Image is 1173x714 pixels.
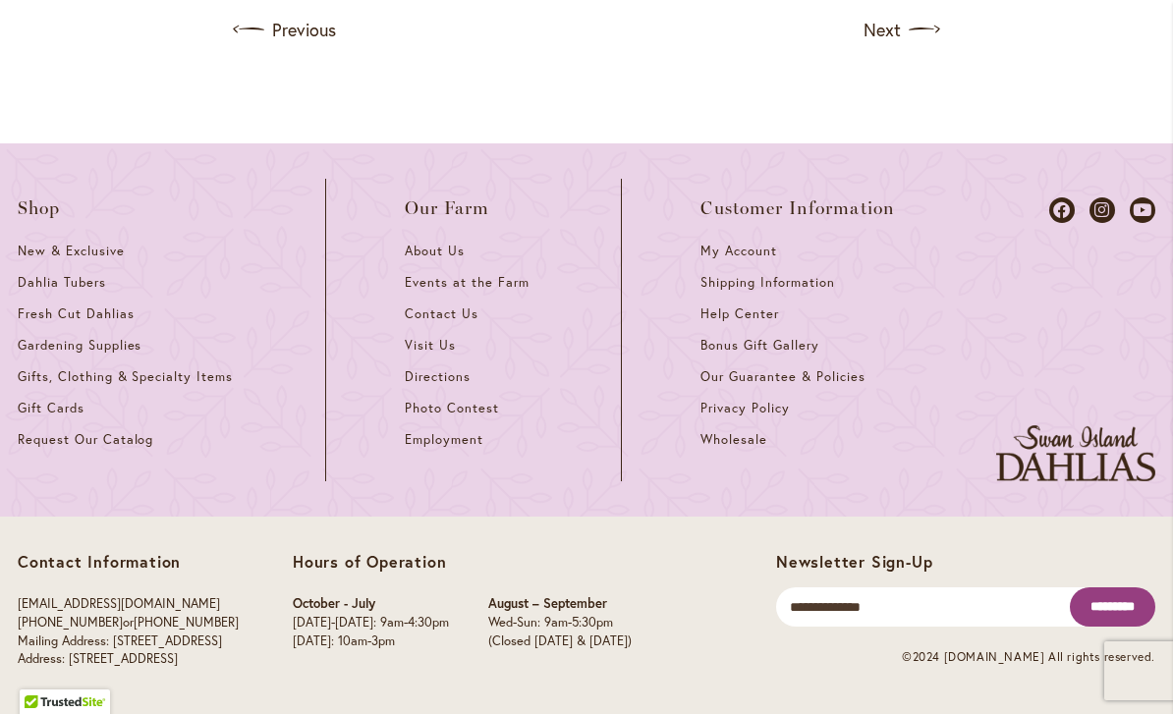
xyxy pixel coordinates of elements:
[18,198,61,218] span: Shop
[405,337,456,354] span: Visit Us
[18,274,106,291] span: Dahlia Tubers
[1130,197,1155,223] a: Dahlias on Youtube
[405,274,529,291] span: Events at the Farm
[776,551,932,572] span: Newsletter Sign-Up
[700,368,865,385] span: Our Guarantee & Policies
[488,614,632,632] p: Wed-Sun: 9am-5:30pm
[405,368,471,385] span: Directions
[18,368,233,385] span: Gifts, Clothing & Specialty Items
[293,552,632,572] p: Hours of Operation
[405,431,483,448] span: Employment
[405,198,489,218] span: Our Farm
[1049,197,1075,223] a: Dahlias on Facebook
[18,337,141,354] span: Gardening Supplies
[700,431,767,448] span: Wholesale
[488,632,632,651] p: (Closed [DATE] & [DATE])
[134,614,239,631] a: [PHONE_NUMBER]
[18,400,84,416] span: Gift Cards
[405,400,499,416] span: Photo Contest
[700,305,779,322] span: Help Center
[18,595,239,668] p: or Mailing Address: [STREET_ADDRESS] Address: [STREET_ADDRESS]
[18,243,125,259] span: New & Exclusive
[18,305,135,322] span: Fresh Cut Dahlias
[864,14,940,45] a: Next
[293,614,449,632] p: [DATE]-[DATE]: 9am-4:30pm
[233,14,336,45] a: Previous
[488,595,632,614] p: August – September
[18,595,220,612] a: [EMAIL_ADDRESS][DOMAIN_NAME]
[293,632,449,651] p: [DATE]: 10am-3pm
[700,337,818,354] span: Bonus Gift Gallery
[233,14,264,45] img: arrow icon
[405,305,478,322] span: Contact Us
[700,243,777,259] span: My Account
[18,431,153,448] span: Request Our Catalog
[909,14,940,45] img: arrow icon
[405,243,465,259] span: About Us
[700,198,895,218] span: Customer Information
[1089,197,1115,223] a: Dahlias on Instagram
[700,274,834,291] span: Shipping Information
[18,614,123,631] a: [PHONE_NUMBER]
[700,400,790,416] span: Privacy Policy
[293,595,449,614] p: October - July
[18,552,239,572] p: Contact Information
